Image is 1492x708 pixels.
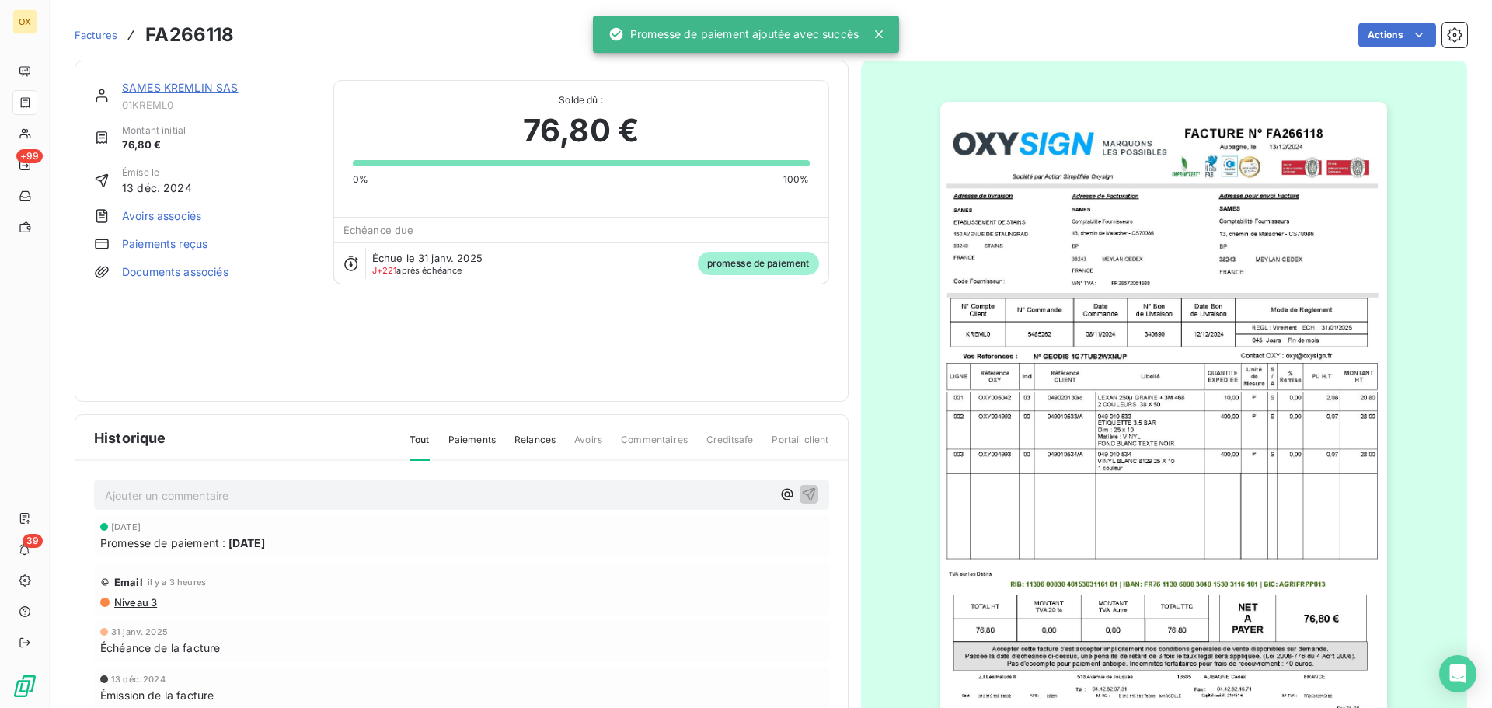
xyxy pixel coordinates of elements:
span: 01KREML0 [122,99,315,111]
span: Échéance due [343,224,414,236]
span: Promesse de paiement : [100,535,225,551]
span: Paiements [448,433,496,459]
a: Paiements reçus [122,236,207,252]
span: J+221 [372,265,397,276]
span: Factures [75,29,117,41]
span: Portail client [772,433,828,459]
a: SAMES KREMLIN SAS [122,81,239,94]
span: il y a 3 heures [148,577,206,587]
div: Promesse de paiement ajoutée avec succès [608,20,859,48]
span: [DATE] [228,535,265,551]
span: Échéance de la facture [100,640,220,656]
span: [DATE] [111,522,141,532]
span: 76,80 € [523,107,639,154]
span: Solde dû : [353,93,810,107]
span: 13 déc. 2024 [122,180,192,196]
span: 13 déc. 2024 [111,675,166,684]
div: Open Intercom Messenger [1439,655,1476,692]
a: Avoirs associés [122,208,201,224]
span: 100% [783,173,810,187]
span: après échéance [372,266,462,275]
span: Montant initial [122,124,186,138]
a: Documents associés [122,264,228,280]
a: Factures [75,27,117,43]
span: promesse de paiement [698,252,819,275]
span: Tout [410,433,430,461]
span: Creditsafe [706,433,754,459]
span: 76,80 € [122,138,186,153]
span: Émise le [122,166,192,180]
span: +99 [16,149,43,163]
img: Logo LeanPay [12,674,37,699]
h3: FA266118 [145,21,234,49]
span: Émission de la facture [100,687,214,703]
span: Commentaires [621,433,688,459]
span: Email [114,576,143,588]
button: Actions [1358,23,1436,47]
span: Avoirs [574,433,602,459]
span: Niveau 3 [113,596,157,609]
span: 0% [353,173,368,187]
span: Historique [94,427,166,448]
span: Relances [514,433,556,459]
div: OX [12,9,37,34]
span: Échue le 31 janv. 2025 [372,252,483,264]
span: 31 janv. 2025 [111,627,168,637]
span: 39 [23,534,43,548]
